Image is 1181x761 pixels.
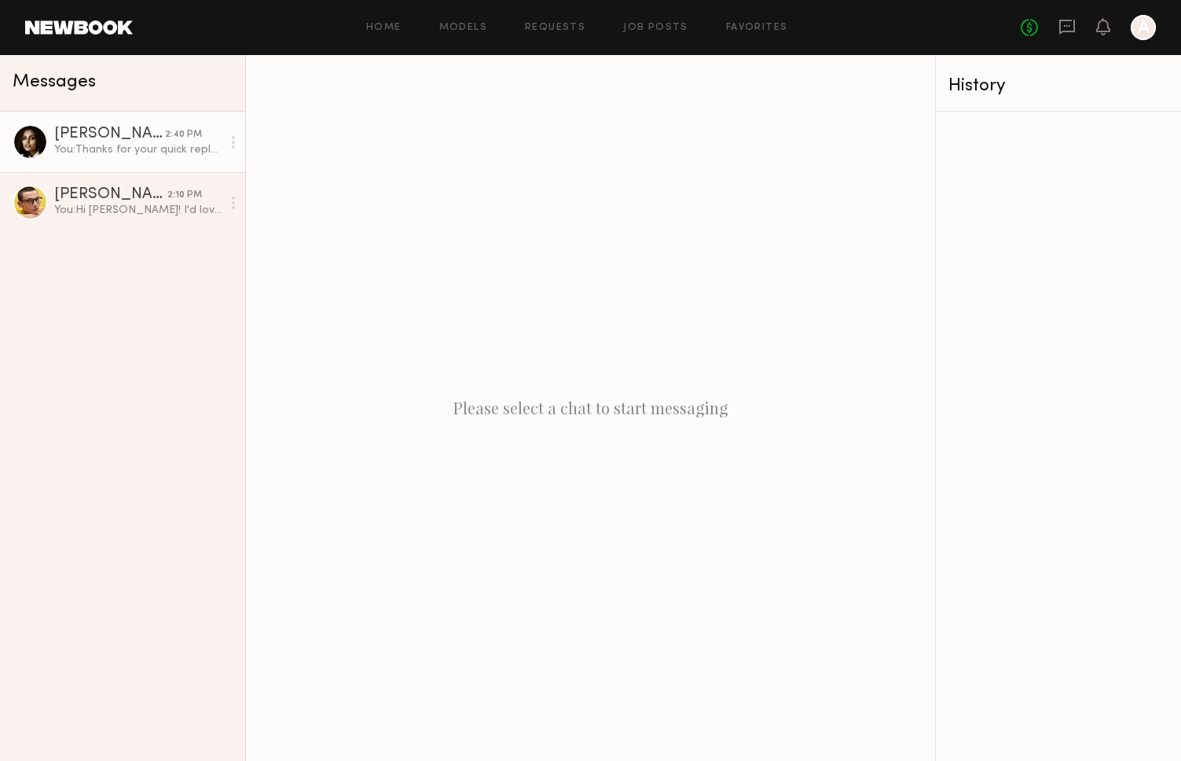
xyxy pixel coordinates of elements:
[165,127,202,142] div: 2:40 PM
[525,23,585,33] a: Requests
[366,23,402,33] a: Home
[246,55,935,761] div: Please select a chat to start messaging
[948,77,1168,95] div: History
[167,188,202,203] div: 2:10 PM
[54,142,222,157] div: You: Thanks for your quick reply – happy to hear! How is the 8th or 9th? Location will be in [GEO...
[439,23,487,33] a: Models
[13,73,96,91] span: Messages
[54,203,222,218] div: You: Hi [PERSON_NAME]! I'd love to shoot with you. Let me know if you're interested and if so, wh...
[1131,15,1156,40] a: A
[623,23,688,33] a: Job Posts
[54,187,167,203] div: [PERSON_NAME]
[54,127,165,142] div: [PERSON_NAME]
[726,23,788,33] a: Favorites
